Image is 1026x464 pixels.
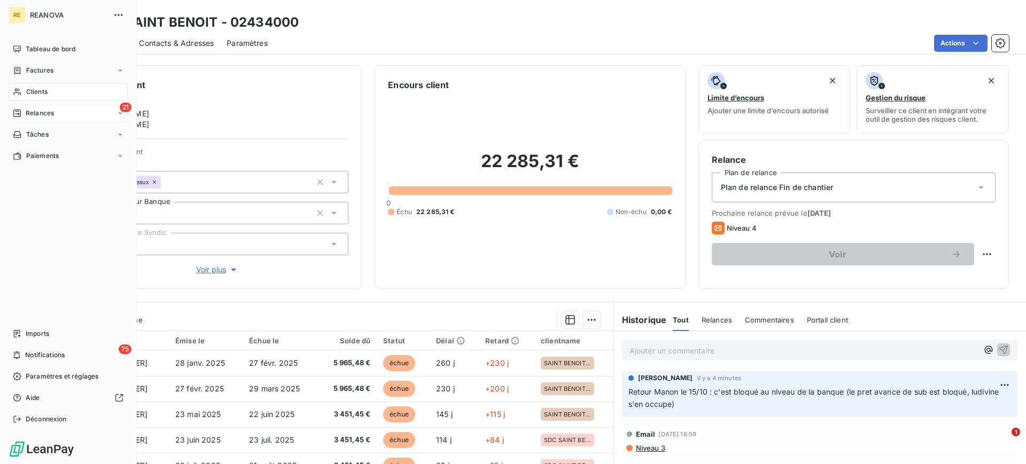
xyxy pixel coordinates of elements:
span: [DATE] 16:59 [658,431,696,437]
span: 5 965,48 € [324,383,371,394]
span: échue [383,432,415,448]
span: +230 j [485,358,509,367]
iframe: Intercom live chat [990,428,1015,453]
span: Email [636,430,656,438]
h6: Informations client [65,78,348,91]
span: 27 févr. 2025 [175,384,224,393]
button: Voir [712,243,974,265]
span: 23 juil. 2025 [249,435,294,444]
span: échue [383,406,415,422]
span: 28 janv. 2025 [175,358,225,367]
span: Déconnexion [26,414,67,424]
span: 3 451,45 € [324,409,371,420]
div: Solde dû [324,336,371,345]
span: échue [383,355,415,371]
span: SAINT BENOIT POITIERS [544,411,591,418]
span: Aide [26,393,40,403]
h6: Historique [613,313,667,326]
span: Limite d’encours [708,93,764,102]
span: échue [383,381,415,397]
h3: SDC SAINT BENOIT - 02434000 [94,13,299,32]
span: 230 j [436,384,455,393]
span: +200 j [485,384,509,393]
span: +84 j [485,435,504,444]
span: 145 j [436,410,453,419]
span: Paramètres et réglages [26,372,98,381]
span: Portail client [807,316,848,324]
span: 1 [1012,428,1020,436]
span: 21 [120,103,131,112]
a: Aide [9,389,128,406]
span: 29 mars 2025 [249,384,300,393]
button: Gestion du risqueSurveiller ce client en intégrant votre outil de gestion des risques client. [857,65,1009,133]
h6: Relance [712,153,996,166]
span: Ajouter une limite d’encours autorisé [708,106,829,115]
span: Niveau 3 [635,444,665,452]
h2: 22 285,31 € [388,151,672,183]
span: Voir plus [196,264,239,275]
span: 260 j [436,358,455,367]
span: Échu [397,207,412,217]
span: Notifications [25,350,65,360]
span: SAINT BENOIT POITIERS [544,386,591,392]
span: +115 j [485,410,505,419]
span: Clients [26,87,48,97]
div: Statut [383,336,423,345]
div: Échue le [249,336,311,345]
span: Gestion du risque [866,93,926,102]
span: Paiements [26,151,59,161]
span: 5 965,48 € [324,358,371,368]
span: 23 mai 2025 [175,410,221,419]
div: Émise le [175,336,236,345]
span: Relances [702,316,732,324]
span: Plan de relance Fin de chantier [721,182,834,193]
img: Logo LeanPay [9,441,75,458]
span: 27 févr. 2025 [249,358,298,367]
span: Paramètres [227,38,268,49]
div: RE [9,6,26,23]
span: Prochaine relance prévue le [712,209,996,217]
span: il y a 4 minutes [697,375,741,381]
span: Tâches [26,130,49,139]
span: [PERSON_NAME] [638,373,693,383]
span: [DATE] [807,209,831,217]
div: clientname [541,336,607,345]
span: 114 j [436,435,452,444]
span: Factures [26,66,53,75]
span: Surveiller ce client en intégrant votre outil de gestion des risques client. [866,106,1000,123]
span: Tableau de bord [26,44,75,54]
div: Délai [436,336,472,345]
button: Limite d’encoursAjouter une limite d’encours autorisé [698,65,851,133]
span: SDC SAINT BENOIT [544,437,591,443]
input: Ajouter une valeur [161,177,169,187]
span: SAINT BENOIT POITIERS [544,360,591,366]
button: Voir plus [86,264,348,276]
span: 75 [119,344,131,354]
span: Non-échu [616,207,647,217]
span: 3 451,45 € [324,435,371,445]
button: Actions [934,35,988,52]
span: Relances [26,108,54,118]
span: Propriétés Client [86,147,348,162]
span: 0,00 € [651,207,672,217]
span: Voir [725,250,951,258]
span: Retour Manon le 15/10 : c'est bloqué au niveau de la banque (le pret avance de sub est bloqué, lu... [628,387,1001,408]
span: 0 [386,199,391,207]
div: Retard [485,336,528,345]
span: REANOVA [30,11,107,19]
span: 22 285,31 € [416,207,455,217]
span: Tout [673,316,689,324]
span: 22 juin 2025 [249,410,294,419]
span: 23 juin 2025 [175,435,221,444]
span: Imports [26,329,49,339]
h6: Encours client [388,78,449,91]
span: Commentaires [745,316,794,324]
span: Niveau 4 [727,224,757,232]
span: Contacts & Adresses [139,38,214,49]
